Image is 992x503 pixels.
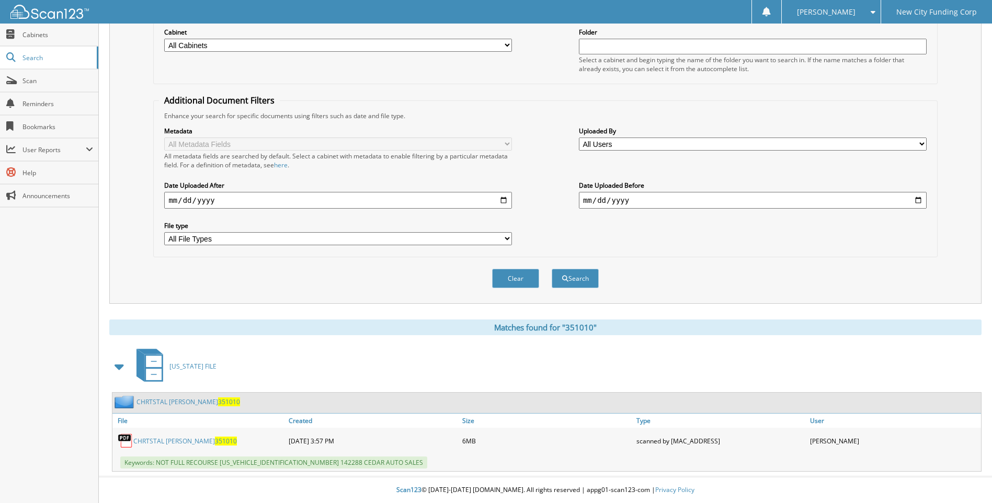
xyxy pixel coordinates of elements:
div: [DATE] 3:57 PM [286,430,460,451]
a: File [112,414,286,428]
span: Reminders [22,99,93,108]
span: Keywords: NOT FULL RECOURSE [US_VEHICLE_IDENTIFICATION_NUMBER] 142288 CEDAR AUTO SALES [120,456,427,468]
a: User [807,414,981,428]
span: Help [22,168,93,177]
input: end [579,192,927,209]
span: 351010 [215,437,237,445]
span: User Reports [22,145,86,154]
span: Search [22,53,92,62]
div: Matches found for "351010" [109,319,982,335]
div: Enhance your search for specific documents using filters such as date and file type. [159,111,931,120]
label: Uploaded By [579,127,927,135]
label: Date Uploaded Before [579,181,927,190]
span: Announcements [22,191,93,200]
iframe: Chat Widget [940,453,992,503]
label: Folder [579,28,927,37]
span: 351010 [218,397,240,406]
div: © [DATE]-[DATE] [DOMAIN_NAME]. All rights reserved | appg01-scan123-com | [99,477,992,503]
img: scan123-logo-white.svg [10,5,89,19]
div: [PERSON_NAME] [807,430,981,451]
button: Clear [492,269,539,288]
img: folder2.png [115,395,136,408]
a: CHRTSTAL [PERSON_NAME]351010 [136,397,240,406]
a: Privacy Policy [655,485,694,494]
span: New City Funding Corp [896,9,977,15]
a: Type [634,414,807,428]
a: CHRTSTAL [PERSON_NAME]351010 [133,437,237,445]
div: scanned by [MAC_ADDRESS] [634,430,807,451]
button: Search [552,269,599,288]
span: Cabinets [22,30,93,39]
div: Select a cabinet and begin typing the name of the folder you want to search in. If the name match... [579,55,927,73]
div: All metadata fields are searched by default. Select a cabinet with metadata to enable filtering b... [164,152,512,169]
a: Created [286,414,460,428]
div: 6MB [460,430,633,451]
span: Scan [22,76,93,85]
span: [US_STATE] FILE [169,362,216,371]
span: [PERSON_NAME] [797,9,856,15]
label: File type [164,221,512,230]
label: Cabinet [164,28,512,37]
a: here [274,161,288,169]
input: start [164,192,512,209]
label: Date Uploaded After [164,181,512,190]
span: Bookmarks [22,122,93,131]
a: [US_STATE] FILE [130,346,216,387]
img: PDF.png [118,433,133,449]
label: Metadata [164,127,512,135]
legend: Additional Document Filters [159,95,280,106]
span: Scan123 [396,485,421,494]
a: Size [460,414,633,428]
